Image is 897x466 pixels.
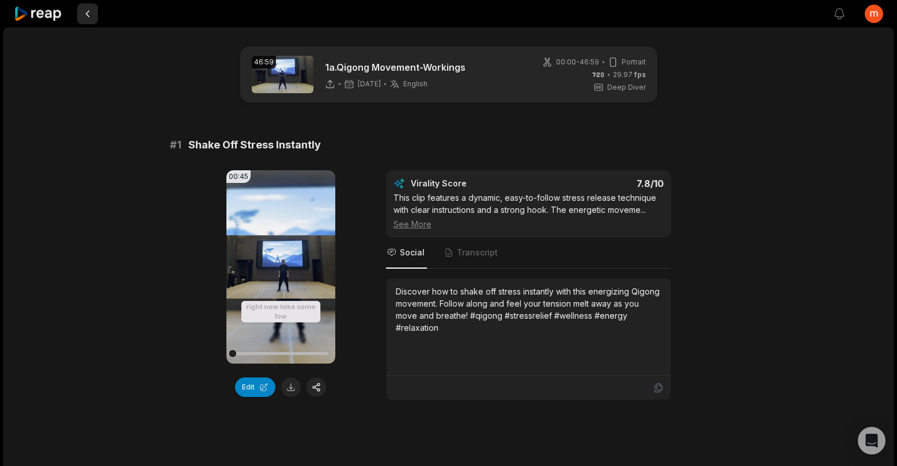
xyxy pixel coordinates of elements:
button: Edit [235,377,275,397]
span: English [403,79,427,89]
span: [DATE] [358,79,381,89]
span: fps [634,70,646,79]
div: Open Intercom Messenger [858,427,885,454]
span: Transcript [457,247,498,258]
video: Your browser does not support mp4 format. [226,170,335,364]
span: 29.97 [613,70,646,80]
span: Social [400,247,425,258]
div: Virality Score [411,178,535,189]
div: This clip features a dynamic, easy-to-follow stress release technique with clear instructions and... [393,192,664,230]
p: 1a.Qigong Movement-Workings [325,60,465,74]
nav: Tabs [386,238,671,269]
span: Deep Diver [607,82,646,93]
span: 00:00 - 46:59 [556,57,599,67]
span: Shake Off Stress Instantly [188,137,321,153]
div: Discover how to shake off stress instantly with this energizing Qigong movement. Follow along and... [396,285,661,334]
div: See More [393,218,664,230]
div: 46:59 [252,56,276,68]
span: Portrait [622,57,646,67]
span: # 1 [170,137,181,153]
div: 7.8 /10 [540,178,664,189]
